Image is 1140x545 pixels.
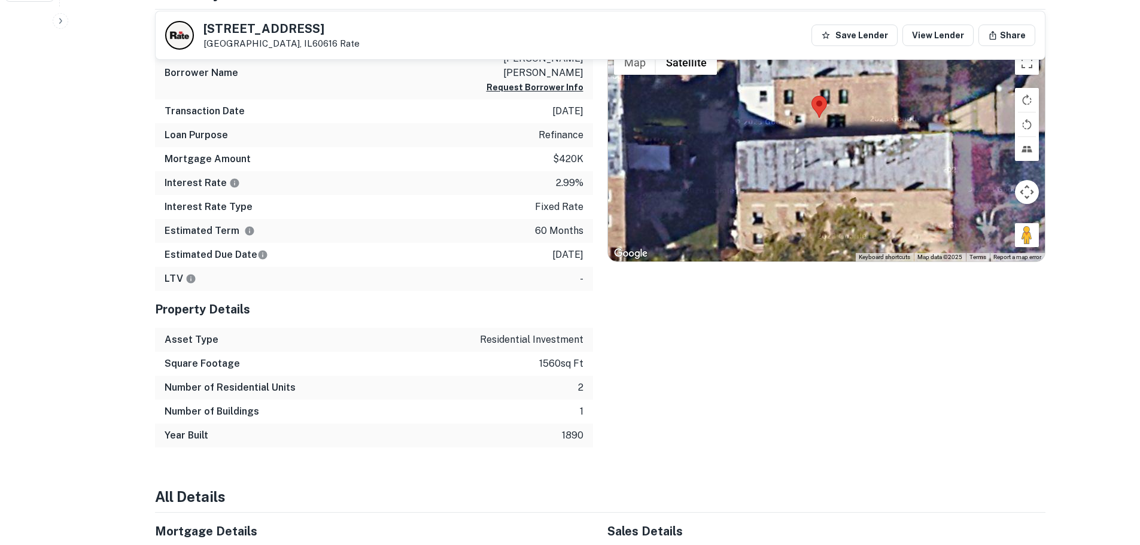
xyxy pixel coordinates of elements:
[535,200,583,214] p: fixed rate
[1015,51,1039,75] button: Toggle fullscreen view
[155,522,593,540] h5: Mortgage Details
[859,253,910,261] button: Keyboard shortcuts
[552,248,583,262] p: [DATE]
[552,104,583,118] p: [DATE]
[165,428,208,443] h6: Year Built
[480,333,583,347] p: residential investment
[186,273,196,284] svg: LTVs displayed on the website are for informational purposes only and may be reported incorrectly...
[1015,88,1039,112] button: Rotate map clockwise
[165,152,251,166] h6: Mortgage Amount
[165,248,268,262] h6: Estimated Due Date
[165,200,253,214] h6: Interest Rate Type
[476,51,583,80] p: [PERSON_NAME] [PERSON_NAME]
[165,404,259,419] h6: Number of Buildings
[553,152,583,166] p: $420k
[1080,449,1140,507] iframe: Chat Widget
[611,246,650,261] a: Open this area in Google Maps (opens a new window)
[165,333,218,347] h6: Asset Type
[902,25,974,46] a: View Lender
[165,224,255,238] h6: Estimated Term
[165,176,240,190] h6: Interest Rate
[539,128,583,142] p: refinance
[578,380,583,395] p: 2
[917,254,962,260] span: Map data ©2025
[611,246,650,261] img: Google
[257,249,268,260] svg: Estimate is based on a standard schedule for this type of loan.
[535,224,583,238] p: 60 months
[614,51,656,75] button: Show street map
[562,428,583,443] p: 1890
[165,272,196,286] h6: LTV
[203,38,360,49] p: [GEOGRAPHIC_DATA], IL60616
[811,25,898,46] button: Save Lender
[165,104,245,118] h6: Transaction Date
[340,38,360,48] a: Rate
[556,176,583,190] p: 2.99%
[487,80,583,95] button: Request Borrower Info
[165,66,238,80] h6: Borrower Name
[229,178,240,188] svg: The interest rates displayed on the website are for informational purposes only and may be report...
[165,357,240,371] h6: Square Footage
[656,51,717,75] button: Show satellite imagery
[165,128,228,142] h6: Loan Purpose
[580,404,583,419] p: 1
[1015,223,1039,247] button: Drag Pegman onto the map to open Street View
[1015,112,1039,136] button: Rotate map counterclockwise
[539,357,583,371] p: 1560 sq ft
[165,380,296,395] h6: Number of Residential Units
[1015,180,1039,204] button: Map camera controls
[1015,137,1039,161] button: Tilt map
[993,254,1041,260] a: Report a map error
[580,272,583,286] p: -
[155,486,1045,507] h4: All Details
[203,23,360,35] h5: [STREET_ADDRESS]
[607,522,1045,540] h5: Sales Details
[155,300,593,318] h5: Property Details
[244,226,255,236] svg: Term is based on a standard schedule for this type of loan.
[978,25,1035,46] button: Share
[969,254,986,260] a: Terms (opens in new tab)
